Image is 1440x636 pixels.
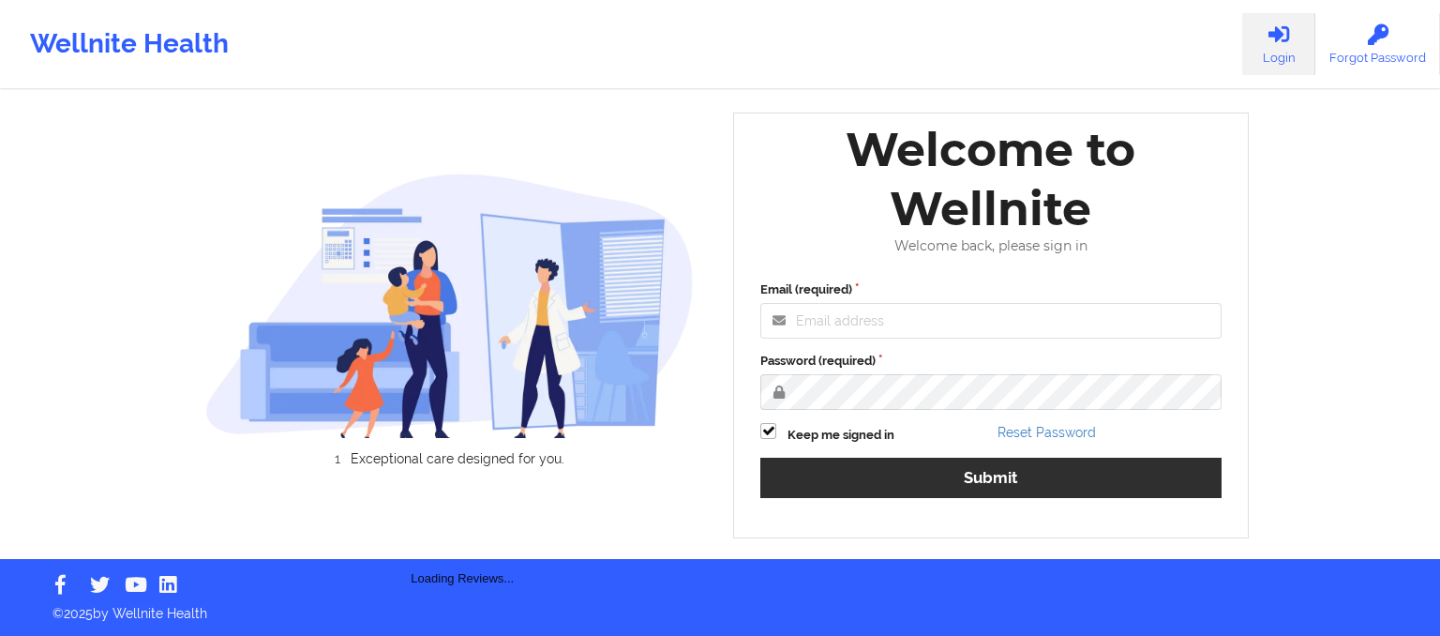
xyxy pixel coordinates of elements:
li: Exceptional care designed for you. [221,451,694,466]
p: © 2025 by Wellnite Health [39,591,1401,623]
div: Welcome back, please sign in [747,238,1235,254]
div: Welcome to Wellnite [747,120,1235,238]
label: Email (required) [760,280,1222,299]
label: Keep me signed in [787,426,894,445]
label: Password (required) [760,352,1222,371]
a: Login [1242,13,1315,75]
input: Email address [760,303,1222,339]
a: Forgot Password [1315,13,1440,75]
img: wellnite-auth-hero_200.c722682e.png [205,173,695,438]
button: Submit [760,458,1222,498]
div: Loading Reviews... [205,498,721,588]
a: Reset Password [997,425,1096,440]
